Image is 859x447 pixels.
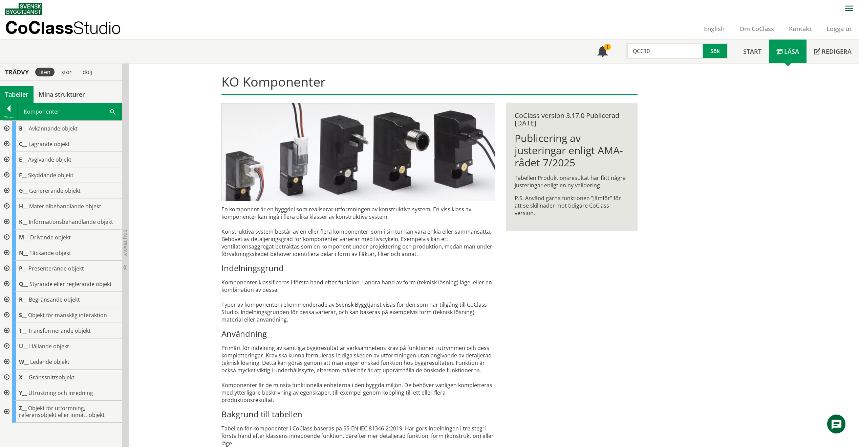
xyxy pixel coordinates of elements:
div: dölj [79,68,96,76]
span: Genererande objekt [29,187,81,194]
span: Q__ [19,280,28,288]
div: 1 [604,44,611,50]
span: Y__ [19,389,27,397]
div: CoClass version 3.17.0 Publicerad [DATE] [515,112,629,127]
span: Objekt för utformning, referensobjekt eller inmätt objekt [19,404,105,419]
span: Drivande objekt [30,234,71,241]
span: Redigera [822,47,852,55]
span: Hållande objekt [29,343,69,350]
p: P.S. Använd gärna funktionen ”Jämför” för att se skillnader mot tidigare CoClass version. [515,194,629,217]
span: Sök i tabellen [110,108,115,115]
div: liten [35,68,55,76]
div: Tillbaka [0,115,17,120]
span: Dölj trädvy [122,230,128,256]
span: K__ [19,218,27,226]
span: Transformerande objekt [28,327,91,334]
span: W__ [19,358,29,366]
span: Gränssnittsobjekt [29,374,74,381]
span: N__ [19,249,28,257]
span: Z__ [19,404,27,412]
a: 1 [590,40,616,63]
span: Läsa [784,47,799,55]
div: Trädvy [1,68,33,76]
span: U__ [19,343,28,350]
div: stor [57,68,76,76]
span: Studio [73,18,121,38]
span: C__ [19,140,27,148]
span: R__ [19,296,27,303]
span: Skyddande objekt [28,171,73,179]
a: Logga ut [819,25,859,33]
span: Begränsande objekt [29,296,80,303]
a: CoClassStudio [5,18,135,39]
img: pilotventiler.jpg [221,103,495,201]
span: Avgivande objekt [28,156,71,163]
span: E__ [19,156,27,163]
span: X__ [19,374,27,381]
h3: Indelningsgrund [221,263,495,273]
span: H__ [19,203,28,210]
a: Start [736,40,769,63]
h3: Användning [221,329,495,339]
h1: KO Komponenter [221,74,638,95]
span: Ledande objekt [30,358,69,366]
span: Presenterande objekt [28,265,84,272]
span: G__ [19,187,28,194]
p: Tabellen Produktionsresultat har fått några justeringar enligt en ny validering. [515,174,629,189]
button: Sök [703,43,728,59]
span: F__ [19,171,27,179]
input: Sök [626,43,703,59]
div: Komponenter [18,103,122,120]
a: Mina strukturer [34,86,90,103]
span: Täckande objekt [29,249,71,257]
img: Svensk Byggtjänst [5,3,42,15]
span: Lagrande objekt [28,140,70,148]
a: Läsa [769,40,807,63]
span: M__ [19,234,29,241]
span: T__ [19,327,27,334]
p: CoClass [5,24,121,31]
span: Styrande eller reglerande objekt [29,280,112,288]
span: P__ [19,265,27,272]
h1: Publicering av justeringar enligt AMA-rådet 7/2025 [515,132,629,169]
h3: Bakgrund till tabellen [221,409,495,419]
span: Materialbehandlande objekt [29,203,101,210]
a: Redigera [807,40,859,63]
span: Utrustning och inredning [28,389,93,397]
span: Notifikationer [597,47,608,57]
a: Om CoClass [732,25,781,33]
a: English [696,25,732,33]
span: Objekt för mänsklig interaktion [28,311,107,319]
span: Informationsbehandlande objekt [29,218,113,226]
span: S__ [19,311,27,319]
span: Start [743,47,761,55]
span: Avkännande objekt [29,125,78,132]
a: Kontakt [781,25,819,33]
span: B__ [19,125,27,132]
